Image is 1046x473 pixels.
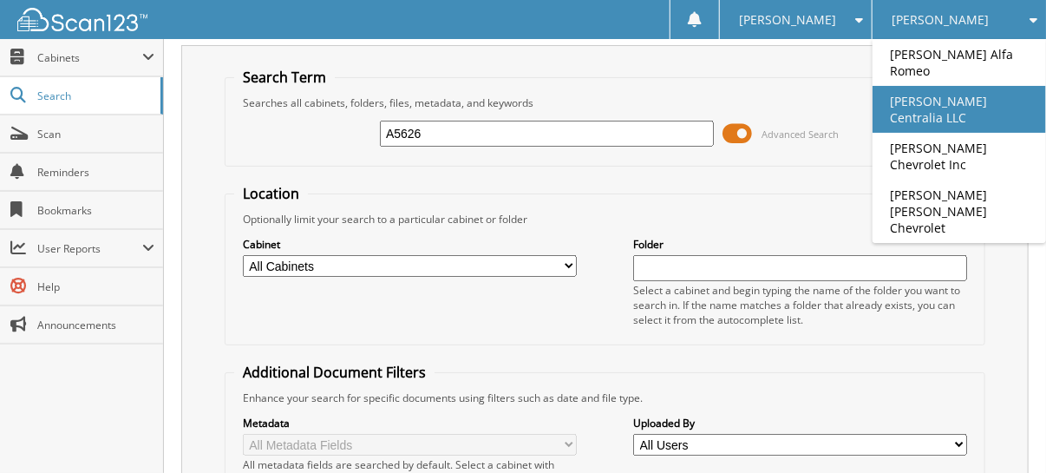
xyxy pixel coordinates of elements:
[633,283,967,327] div: Select a cabinet and begin typing the name of the folder you want to search in. If the name match...
[873,86,1046,133] a: [PERSON_NAME] Centralia LLC
[892,15,989,25] span: [PERSON_NAME]
[234,184,308,203] legend: Location
[234,391,976,405] div: Enhance your search for specific documents using filters such as date and file type.
[243,237,577,252] label: Cabinet
[633,416,967,430] label: Uploaded By
[873,39,1046,86] a: [PERSON_NAME] Alfa Romeo
[762,128,839,141] span: Advanced Search
[739,15,836,25] span: [PERSON_NAME]
[37,165,154,180] span: Reminders
[873,180,1046,243] a: [PERSON_NAME] [PERSON_NAME] Chevrolet
[37,50,142,65] span: Cabinets
[633,237,967,252] label: Folder
[234,363,435,382] legend: Additional Document Filters
[37,127,154,141] span: Scan
[37,241,142,256] span: User Reports
[243,416,577,430] label: Metadata
[37,203,154,218] span: Bookmarks
[234,68,335,87] legend: Search Term
[959,390,1046,473] iframe: Chat Widget
[37,89,152,103] span: Search
[234,212,976,227] div: Optionally limit your search to a particular cabinet or folder
[873,133,1046,180] a: [PERSON_NAME] Chevrolet Inc
[37,279,154,294] span: Help
[37,318,154,332] span: Announcements
[234,95,976,110] div: Searches all cabinets, folders, files, metadata, and keywords
[17,8,147,31] img: scan123-logo-white.svg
